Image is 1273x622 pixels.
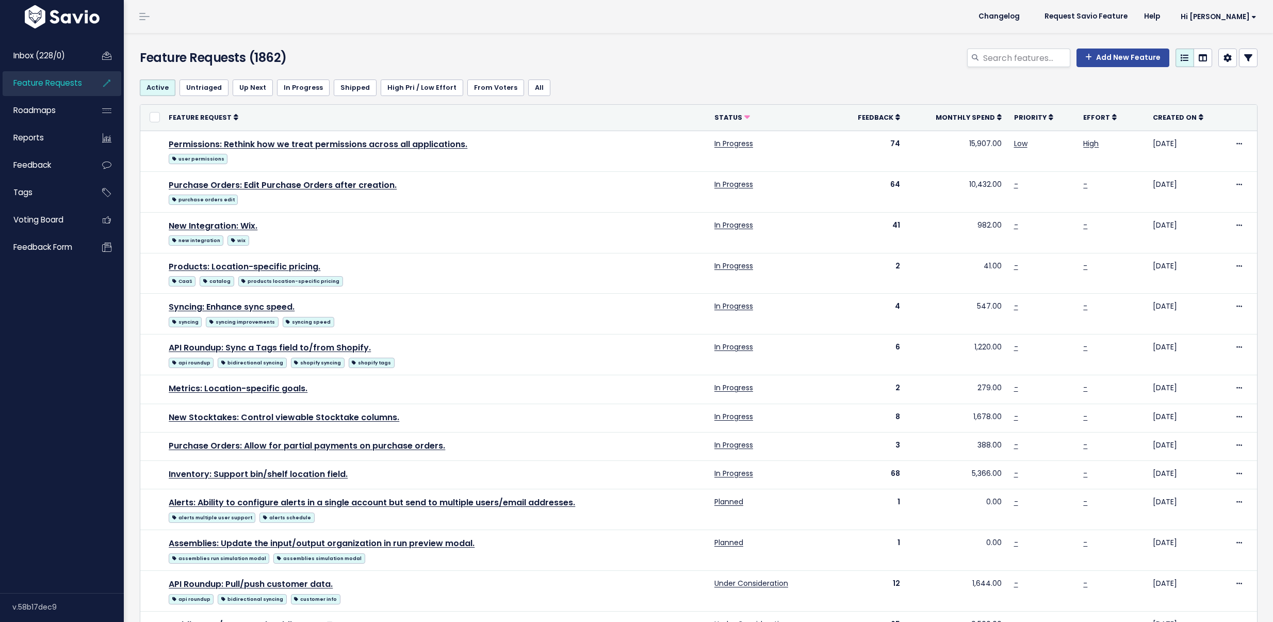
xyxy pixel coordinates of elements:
[259,513,314,523] span: alerts schedule
[1014,468,1018,479] a: -
[978,13,1020,20] span: Changelog
[936,112,1002,122] a: Monthly Spend
[1147,461,1228,489] td: [DATE]
[349,358,395,368] span: shopify tags
[169,342,371,354] a: API Roundup: Sync a Tags field to/from Shopify.
[3,44,86,68] a: Inbox (228/0)
[1083,138,1099,149] a: High
[1014,537,1018,548] a: -
[906,294,1008,334] td: 547.00
[1083,301,1087,311] a: -
[1083,537,1087,548] a: -
[835,334,906,375] td: 6
[835,530,906,571] td: 1
[835,489,906,530] td: 1
[140,79,1258,96] ul: Filter feature requests
[714,112,750,122] a: Status
[906,404,1008,432] td: 1,678.00
[169,220,257,232] a: New Integration: Wix.
[835,253,906,294] td: 2
[1147,404,1228,432] td: [DATE]
[1153,112,1203,122] a: Created On
[714,342,753,352] a: In Progress
[906,334,1008,375] td: 1,220.00
[259,511,314,523] a: alerts schedule
[169,113,232,122] span: Feature Request
[714,411,753,422] a: In Progress
[13,77,82,88] span: Feature Requests
[169,511,255,523] a: alerts multiple user support
[169,195,238,205] span: purchase orders edit
[1147,375,1228,404] td: [DATE]
[714,301,753,311] a: In Progress
[349,356,395,369] a: shopify tags
[835,461,906,489] td: 68
[3,153,86,177] a: Feedback
[1076,49,1169,67] a: Add New Feature
[1147,253,1228,294] td: [DATE]
[528,79,550,96] a: All
[218,358,286,368] span: bidirectional syncing
[334,79,377,96] a: Shipped
[1083,261,1087,271] a: -
[1181,13,1256,21] span: Hi [PERSON_NAME]
[858,112,900,122] a: Feedback
[3,208,86,232] a: Voting Board
[835,212,906,253] td: 41
[140,79,175,96] a: Active
[169,594,214,604] span: api roundup
[169,497,575,508] a: Alerts: Ability to configure alerts in a single account but send to multiple users/email addresses.
[1014,497,1018,507] a: -
[169,317,202,327] span: syncing
[906,530,1008,571] td: 0.00
[381,79,463,96] a: High Pri / Low Effort
[1014,112,1053,122] a: Priority
[169,551,269,564] a: assemblies run simulation modal
[1014,440,1018,450] a: -
[238,276,343,286] span: products location-specific pricing
[169,440,445,452] a: Purchase Orders: Allow for partial payments on purchase orders.
[3,181,86,204] a: Tags
[169,193,238,205] a: purchase orders edit
[1147,489,1228,530] td: [DATE]
[1014,382,1018,393] a: -
[1014,113,1047,122] span: Priority
[1168,9,1265,25] a: Hi [PERSON_NAME]
[835,432,906,460] td: 3
[835,404,906,432] td: 8
[1083,578,1087,588] a: -
[169,578,333,590] a: API Roundup: Pull/push customer data.
[3,71,86,95] a: Feature Requests
[218,356,286,369] a: bidirectional syncing
[169,592,214,605] a: api roundup
[13,105,56,116] span: Roadmaps
[835,131,906,171] td: 74
[13,50,65,61] span: Inbox (228/0)
[200,276,234,286] span: catalog
[1014,578,1018,588] a: -
[906,489,1008,530] td: 0.00
[206,315,278,328] a: syncing improvements
[1147,530,1228,571] td: [DATE]
[233,79,273,96] a: Up Next
[714,468,753,479] a: In Progress
[13,187,32,198] span: Tags
[1014,220,1018,230] a: -
[218,594,286,604] span: bidirectional syncing
[169,233,223,246] a: new integration
[169,276,195,286] span: CaaS
[1014,342,1018,352] a: -
[1147,212,1228,253] td: [DATE]
[1014,179,1018,189] a: -
[714,220,753,230] a: In Progress
[982,49,1070,67] input: Search features...
[3,126,86,150] a: Reports
[169,382,307,394] a: Metrics: Location-specific goals.
[22,5,102,28] img: logo-white.9d6f32f41409.svg
[169,301,295,313] a: Syncing: Enhance sync speed.
[1147,334,1228,375] td: [DATE]
[906,253,1008,294] td: 41.00
[1083,411,1087,422] a: -
[1014,301,1018,311] a: -
[169,261,320,273] a: Products: Location-specific pricing.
